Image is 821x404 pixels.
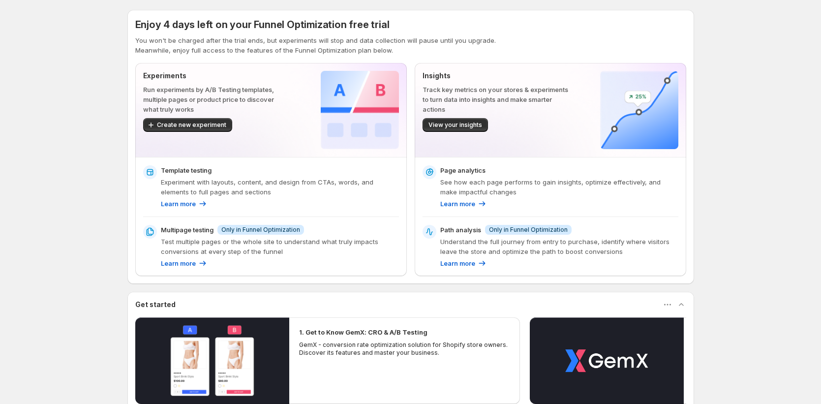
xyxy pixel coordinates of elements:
[161,258,208,268] a: Learn more
[161,199,208,209] a: Learn more
[440,225,481,235] p: Path analysis
[161,225,213,235] p: Multipage testing
[161,258,196,268] p: Learn more
[161,165,212,175] p: Template testing
[135,300,176,310] h3: Get started
[135,19,390,31] span: Enjoy 4 days left on your Funnel Optimization free trial
[135,317,289,404] button: Play video
[428,121,482,129] span: View your insights
[440,199,475,209] p: Learn more
[423,71,569,81] p: Insights
[440,258,475,268] p: Learn more
[321,71,399,149] img: Experiments
[440,258,487,268] a: Learn more
[135,35,686,45] p: You won't be charged after the trial ends, but experiments will stop and data collection will pau...
[221,226,300,234] span: Only in Funnel Optimization
[143,85,289,114] p: Run experiments by A/B Testing templates, multiple pages or product price to discover what truly ...
[440,177,678,197] p: See how each page performs to gain insights, optimize effectively, and make impactful changes
[143,71,289,81] p: Experiments
[161,177,399,197] p: Experiment with layouts, content, and design from CTAs, words, and elements to full pages and sec...
[440,165,486,175] p: Page analytics
[440,199,487,209] a: Learn more
[423,85,569,114] p: Track key metrics on your stores & experiments to turn data into insights and make smarter actions
[161,199,196,209] p: Learn more
[423,118,488,132] button: View your insights
[530,317,684,404] button: Play video
[489,226,568,234] span: Only in Funnel Optimization
[143,118,232,132] button: Create new experiment
[299,341,511,357] p: GemX - conversion rate optimization solution for Shopify store owners. Discover its features and ...
[161,237,399,256] p: Test multiple pages or the whole site to understand what truly impacts conversions at every step ...
[600,71,678,149] img: Insights
[440,237,678,256] p: Understand the full journey from entry to purchase, identify where visitors leave the store and o...
[157,121,226,129] span: Create new experiment
[135,45,686,55] p: Meanwhile, enjoy full access to the features of the Funnel Optimization plan below.
[299,327,427,337] h2: 1. Get to Know GemX: CRO & A/B Testing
